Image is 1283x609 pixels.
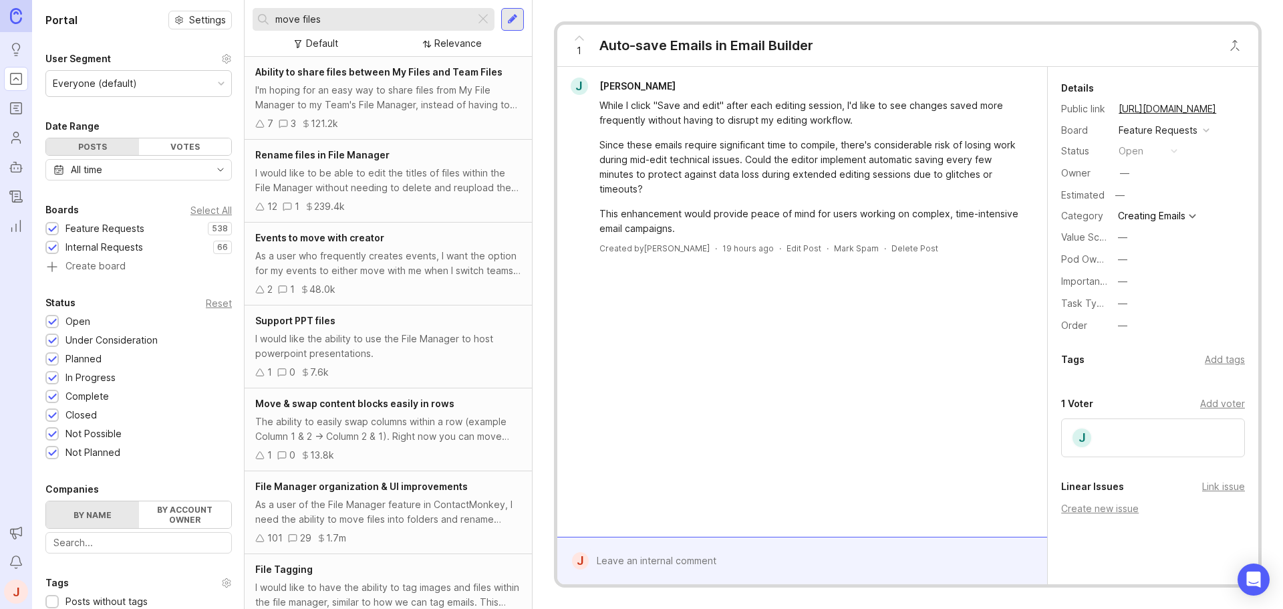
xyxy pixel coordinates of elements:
[1111,187,1129,204] div: —
[4,580,28,604] button: J
[289,365,295,380] div: 0
[275,12,470,27] input: Search...
[563,78,686,95] a: J[PERSON_NAME]
[4,155,28,179] a: Autopilot
[1202,479,1245,494] div: Link issue
[255,166,521,195] div: I would like to be able to edit the titles of files within the File Manager without needing to de...
[65,333,158,348] div: Under Consideration
[310,365,329,380] div: 7.6k
[255,398,454,409] span: Move & swap content blocks easily in rows
[267,531,283,545] div: 101
[571,78,588,95] div: J
[65,221,144,236] div: Feature Requests
[245,471,532,554] a: File Manager organization & UI improvementsAs a user of the File Manager feature in ContactMonkey...
[891,243,938,254] div: Delete Post
[255,232,384,243] span: Events to move with creator
[291,116,296,131] div: 3
[245,223,532,306] a: Events to move with creatorAs a user who frequently creates events, I want the option for my even...
[245,57,532,140] a: Ability to share files between My Files and Team FilesI'm hoping for an easy way to share files f...
[245,388,532,471] a: Move & swap content blocks easily in rowsThe ability to easily swap columns within a row (example...
[255,249,521,278] div: As a user who frequently creates events, I want the option for my events to either move with me w...
[267,282,273,297] div: 2
[787,243,821,254] div: Edit Post
[1061,209,1108,223] div: Category
[139,138,232,155] div: Votes
[311,116,338,131] div: 121.2k
[1118,296,1127,311] div: —
[1118,318,1127,333] div: —
[326,531,346,545] div: 1.7m
[1118,274,1127,289] div: —
[71,162,102,177] div: All time
[1118,211,1185,221] div: Creating Emails
[255,414,521,444] div: The ability to easily swap columns within a row (example Column 1 & 2 -> Column 2 & 1). Right now...
[65,408,97,422] div: Closed
[46,501,139,528] label: By name
[45,575,69,591] div: Tags
[779,243,781,254] div: ·
[45,12,78,28] h1: Portal
[45,202,79,218] div: Boards
[1238,564,1270,596] div: Open Intercom Messenger
[1061,102,1108,116] div: Public link
[267,199,277,214] div: 12
[53,76,137,91] div: Everyone (default)
[255,481,468,492] span: File Manager organization & UI improvements
[189,13,226,27] span: Settings
[65,445,120,460] div: Not Planned
[310,448,334,463] div: 13.8k
[212,223,228,234] p: 538
[65,314,90,329] div: Open
[1061,166,1108,180] div: Owner
[255,66,503,78] span: Ability to share files between My Files and Team Files
[65,389,109,404] div: Complete
[1061,501,1245,516] div: Create new issue
[4,521,28,545] button: Announcements
[255,497,521,527] div: As a user of the File Manager feature in ContactMonkey, I need the ability to move files into fol...
[1061,297,1109,309] label: Task Type
[255,564,313,575] span: File Tagging
[4,96,28,120] a: Roadmaps
[1115,100,1220,118] a: [URL][DOMAIN_NAME]
[46,138,139,155] div: Posts
[210,164,231,175] svg: toggle icon
[168,11,232,29] button: Settings
[4,214,28,238] a: Reporting
[45,51,111,67] div: User Segment
[1205,352,1245,367] div: Add tags
[289,448,295,463] div: 0
[577,43,581,58] span: 1
[572,552,589,570] div: J
[65,594,148,609] div: Posts without tags
[1061,231,1113,243] label: Value Scale
[314,199,345,214] div: 239.4k
[190,207,232,214] div: Select All
[1118,252,1127,267] div: —
[139,501,232,528] label: By account owner
[4,126,28,150] a: Users
[1061,80,1094,96] div: Details
[1061,253,1129,265] label: Pod Ownership
[1061,396,1093,412] div: 1 Voter
[4,550,28,574] button: Notifications
[45,261,232,273] a: Create board
[53,535,224,550] input: Search...
[884,243,886,254] div: ·
[10,8,22,23] img: Canny Home
[1061,123,1108,138] div: Board
[1061,275,1111,287] label: Importance
[599,80,676,92] span: [PERSON_NAME]
[290,282,295,297] div: 1
[45,481,99,497] div: Companies
[1200,396,1245,411] div: Add voter
[722,243,774,254] a: 19 hours ago
[599,138,1020,197] div: Since these emails require significant time to compile, there's considerable risk of losing work ...
[65,352,102,366] div: Planned
[599,36,813,55] div: Auto-save Emails in Email Builder
[4,67,28,91] a: Portal
[1222,32,1248,59] button: Close button
[434,36,482,51] div: Relevance
[267,365,272,380] div: 1
[65,427,122,441] div: Not Possible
